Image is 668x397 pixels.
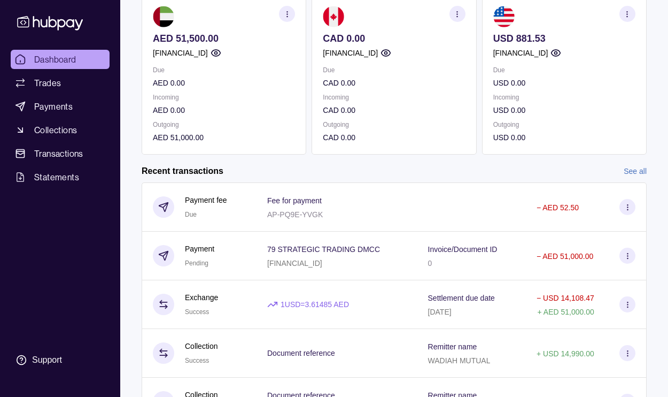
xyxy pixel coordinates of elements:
[11,97,110,116] a: Payments
[34,171,79,184] span: Statements
[267,259,322,268] p: [FINANCIAL_ID]
[538,308,594,316] p: + AED 51,000.00
[323,91,465,103] p: Incoming
[323,47,378,59] p: [FINANCIAL_ID]
[428,245,498,254] p: Invoice/Document ID
[537,294,594,302] p: − USD 14,108.47
[185,340,218,352] p: Collection
[185,259,208,267] span: Pending
[11,50,110,69] a: Dashboard
[153,77,295,89] p: AED 0.00
[493,33,635,44] p: USD 881.53
[493,119,635,131] p: Outgoing
[323,6,344,27] img: ca
[153,64,295,76] p: Due
[267,349,335,357] p: Document reference
[185,308,209,316] span: Success
[428,356,491,365] p: WADIAH MUTUAL
[493,6,515,27] img: us
[11,120,110,140] a: Collections
[428,342,477,351] p: Remitter name
[323,33,465,44] p: CAD 0.00
[323,64,465,76] p: Due
[537,252,593,261] p: − AED 51,000.00
[537,349,594,358] p: + USD 14,990.00
[323,104,465,116] p: CAD 0.00
[537,203,579,212] p: − AED 52.50
[428,259,432,268] p: 0
[11,144,110,163] a: Transactions
[267,196,322,205] p: Fee for payment
[428,308,452,316] p: [DATE]
[32,354,62,366] div: Support
[153,6,174,27] img: ae
[153,104,295,116] p: AED 0.00
[34,147,83,160] span: Transactions
[153,47,208,59] p: [FINANCIAL_ID]
[493,64,635,76] p: Due
[493,91,635,103] p: Incoming
[153,33,295,44] p: AED 51,500.00
[624,165,647,177] a: See all
[323,119,465,131] p: Outgoing
[428,294,495,302] p: Settlement due date
[153,91,295,103] p: Incoming
[493,47,548,59] p: [FINANCIAL_ID]
[185,292,218,303] p: Exchange
[11,167,110,187] a: Statements
[142,165,223,177] h2: Recent transactions
[323,132,465,143] p: CAD 0.00
[185,243,214,255] p: Payment
[34,53,76,66] span: Dashboard
[153,132,295,143] p: AED 51,000.00
[11,73,110,93] a: Trades
[34,100,73,113] span: Payments
[267,210,323,219] p: AP-PQ9E-YVGK
[185,357,209,364] span: Success
[185,194,227,206] p: Payment fee
[493,104,635,116] p: USD 0.00
[34,77,61,89] span: Trades
[281,299,349,310] p: 1 USD = 3.61485 AED
[493,77,635,89] p: USD 0.00
[153,119,295,131] p: Outgoing
[11,349,110,371] a: Support
[34,124,77,136] span: Collections
[185,211,197,218] span: Due
[267,245,380,254] p: 79 STRATEGIC TRADING DMCC
[493,132,635,143] p: USD 0.00
[323,77,465,89] p: CAD 0.00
